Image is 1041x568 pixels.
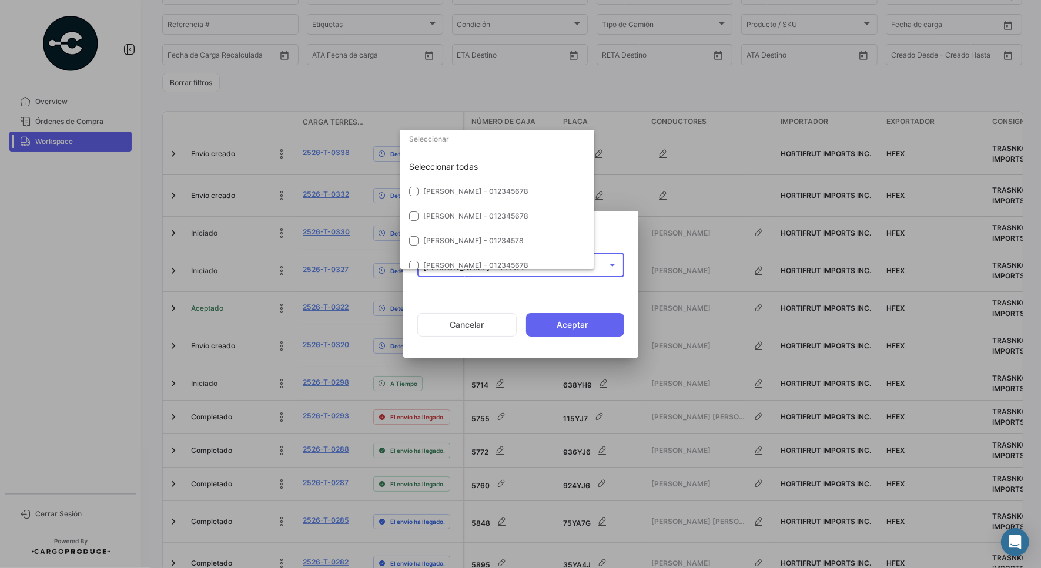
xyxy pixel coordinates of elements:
[1001,528,1029,556] div: Abrir Intercom Messenger
[423,187,528,196] span: [PERSON_NAME] - 012345678
[400,154,594,179] div: Seleccionar todas
[423,211,528,220] span: [PERSON_NAME] - 012345678
[400,129,594,150] input: dropdown search
[423,261,528,270] span: [PERSON_NAME] - 012345678
[423,236,524,245] span: [PERSON_NAME] - 01234578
